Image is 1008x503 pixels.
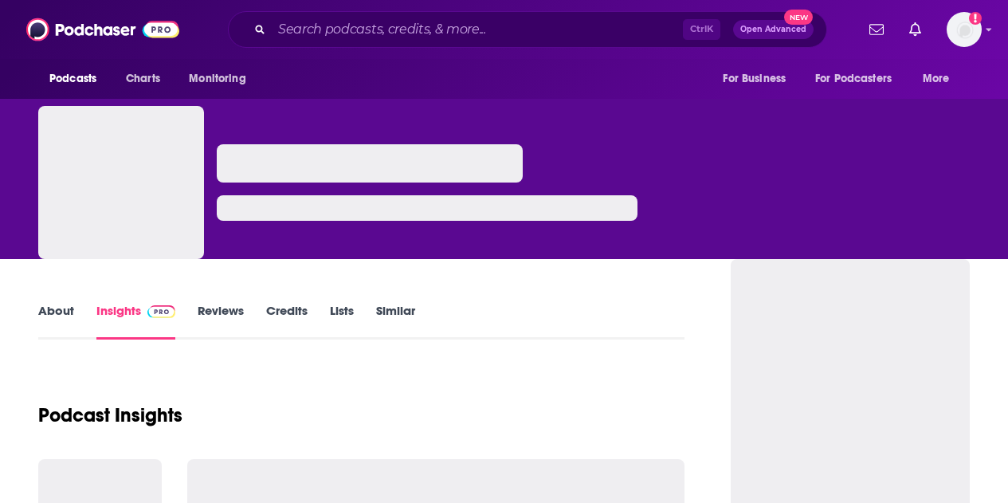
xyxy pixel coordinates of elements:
[228,11,827,48] div: Search podcasts, credits, & more...
[198,303,244,340] a: Reviews
[947,12,982,47] button: Show profile menu
[189,68,245,90] span: Monitoring
[38,303,74,340] a: About
[330,303,354,340] a: Lists
[903,16,928,43] a: Show notifications dropdown
[126,68,160,90] span: Charts
[376,303,415,340] a: Similar
[947,12,982,47] img: User Profile
[272,17,683,42] input: Search podcasts, credits, & more...
[712,64,806,94] button: open menu
[683,19,720,40] span: Ctrl K
[266,303,308,340] a: Credits
[723,68,786,90] span: For Business
[947,12,982,47] span: Logged in as BerkMarc
[26,14,179,45] img: Podchaser - Follow, Share and Rate Podcasts
[863,16,890,43] a: Show notifications dropdown
[805,64,915,94] button: open menu
[178,64,266,94] button: open menu
[784,10,813,25] span: New
[912,64,970,94] button: open menu
[740,26,806,33] span: Open Advanced
[733,20,814,39] button: Open AdvancedNew
[49,68,96,90] span: Podcasts
[923,68,950,90] span: More
[815,68,892,90] span: For Podcasters
[96,303,175,340] a: InsightsPodchaser Pro
[147,305,175,318] img: Podchaser Pro
[116,64,170,94] a: Charts
[38,403,182,427] h1: Podcast Insights
[38,64,117,94] button: open menu
[969,12,982,25] svg: Add a profile image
